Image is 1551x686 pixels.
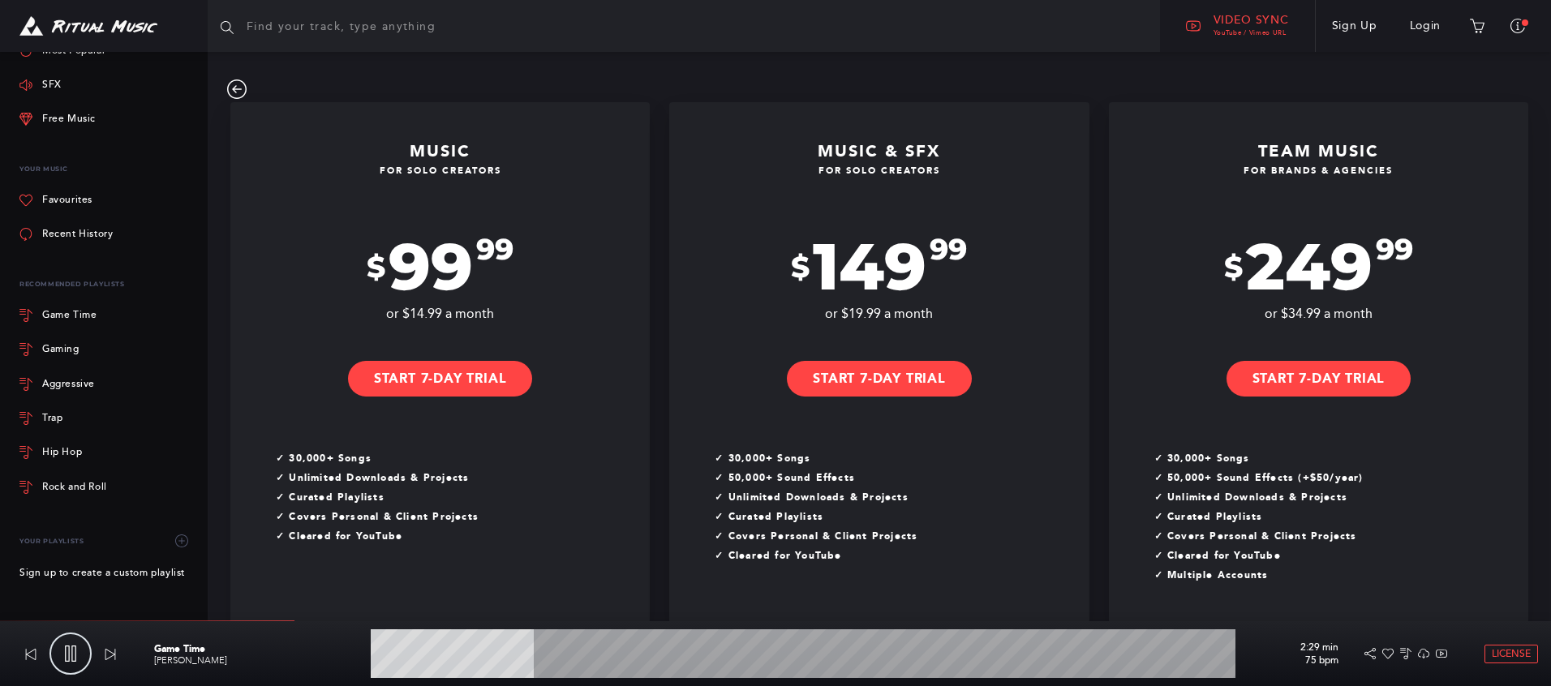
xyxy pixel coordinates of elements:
div: Game Time [42,311,97,320]
a: Recent History [19,217,113,251]
li: Covers Personal & Client Projects [715,526,1076,546]
img: Ritual Music [19,16,157,36]
div: 249 [1224,234,1373,299]
a: Start 7-Day Trial [348,361,533,397]
li: Cleared for YouTube [715,546,1076,565]
span: $ [1224,252,1243,281]
span: $ [791,252,810,281]
h4: Team Music [1122,128,1515,195]
span: Video Sync [1214,13,1289,27]
div: 99 [476,234,513,264]
div: or $14.99 a month [230,299,650,322]
a: Rock and Roll [19,470,195,504]
a: Aggressive [19,367,195,401]
p: For Solo Creators [682,161,1076,176]
li: 30,000+ Songs [276,448,637,468]
a: Sign Up [1316,3,1394,49]
div: 99 [930,234,967,264]
div: Hip Hop [42,448,82,457]
h4: Music & SFX [682,128,1076,195]
div: Your Playlists [19,524,195,558]
h4: Music [243,128,637,195]
div: Trap [42,414,62,423]
a: SFX [19,68,62,102]
div: 149 [791,234,926,299]
p: Game Time [154,641,364,656]
p: For Solo Creators [243,161,637,176]
li: Curated Playlists [276,487,637,507]
a: Sign up to create a custom playlist [19,558,185,589]
li: Unlimited Downloads & Projects [1154,487,1515,507]
div: Rock and Roll [42,482,107,492]
a: Gaming [19,332,195,367]
div: 99 [367,234,473,299]
li: Curated Playlists [715,507,1076,526]
p: 75 bpm [1243,655,1338,667]
li: Curated Playlists [1154,507,1515,526]
span: License [1492,649,1531,659]
li: 50,000+ Sound Effects [715,468,1076,487]
li: 30,000+ Songs [715,448,1076,468]
a: Game Time [19,298,195,332]
li: 30,000+ Songs [1154,448,1515,468]
li: Covers Personal & Client Projects [276,507,637,526]
div: Recommended Playlists [19,271,195,298]
p: Your Music [19,156,195,182]
span: $ [367,252,385,281]
div: Gaming [42,345,79,354]
a: Favourites [19,183,92,217]
div: 99 [1376,234,1413,264]
div: or $19.99 a month [669,299,1089,322]
li: 50,000+ Sound Effects (+$50/year) [1154,468,1515,487]
a: Login [1394,3,1458,49]
li: Cleared for YouTube [1154,546,1515,565]
a: [PERSON_NAME] [154,655,227,666]
div: or $34.99 a month [1109,299,1528,322]
li: Unlimited Downloads & Projects [276,468,637,487]
li: Unlimited Downloads & Projects [715,487,1076,507]
li: Cleared for YouTube [276,526,637,546]
a: Trap [19,401,195,435]
div: Aggressive [42,379,95,389]
p: 2:29 min [1243,641,1338,655]
a: Hip Hop [19,435,195,469]
li: Covers Personal & Client Projects [1154,526,1515,546]
li: Multiple Accounts [1154,565,1515,585]
p: For Brands & Agencies [1122,161,1515,176]
a: Start 7-Day Trial [787,361,972,397]
a: Start 7-Day Trial [1227,361,1411,397]
a: Free Music [19,102,96,136]
span: YouTube / Vimeo URL [1214,29,1287,36]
